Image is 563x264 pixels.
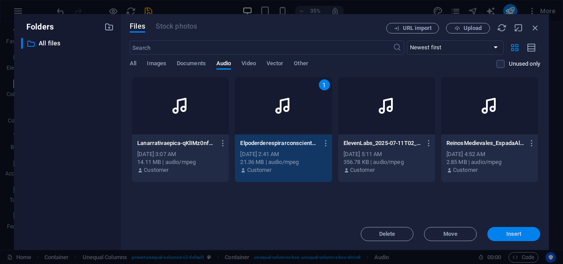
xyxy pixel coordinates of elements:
p: Lanarrativaepica-qKlIMz0nfZt2ifuUqSMU0Q.mp3 [137,139,216,147]
span: Upload [464,26,482,31]
span: Images [147,58,166,71]
i: Close [530,23,540,33]
p: Displays only files that are not in use on the website. Files added during this session can still... [509,60,540,68]
span: This file type is not supported by this element [156,21,197,32]
span: Insert [506,231,522,237]
p: ReinosMedievales_EspadaAlianzasyLegitimiadMsAlldeClavarunaBandera-hJyGcKYeR7iGdYRzNMidQQ.mp3 [446,139,525,147]
p: Customer [350,166,375,174]
div: 2.85 MB | audio/mpeg [446,158,533,166]
span: Vector [267,58,284,71]
button: Move [424,227,477,241]
p: All files [39,38,98,48]
span: Other [294,58,308,71]
span: Video [241,58,256,71]
i: Create new folder [104,22,114,32]
i: Minimize [514,23,523,33]
div: 1 [319,79,330,90]
p: Customer [144,166,168,174]
p: Elpoderderespirarconsciente-wOABNnbuhGIaq9GKPxex1g.mp3 [240,139,318,147]
input: Search [130,41,392,55]
div: 14.11 MB | audio/mpeg [137,158,223,166]
div: [DATE] 3:07 AM [137,150,223,158]
span: Audio [216,58,231,71]
p: ElevenLabs_2025-07-11T02_28_36_Mario_pvc_sp100_s40_sb25_v3-EjJFCLTsfrdgWlp5tpgY6g.mp3 [344,139,422,147]
button: URL import [386,23,439,33]
button: Upload [446,23,490,33]
span: Documents [177,58,206,71]
p: Customer [453,166,478,174]
span: Move [443,231,457,237]
p: Folders [21,21,54,33]
div: [DATE] 5:11 AM [344,150,430,158]
span: Delete [379,231,395,237]
div: 21.36 MB | audio/mpeg [240,158,326,166]
i: Reload [497,23,507,33]
div: [DATE] 2:41 AM [240,150,326,158]
div: 356.78 KB | audio/mpeg [344,158,430,166]
span: URL import [403,26,431,31]
p: Customer [247,166,272,174]
span: Files [130,21,145,32]
div: [DATE] 4:52 AM [446,150,533,158]
span: All [130,58,136,71]
div: ​ [21,38,23,49]
button: Delete [361,227,413,241]
button: Insert [487,227,540,241]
